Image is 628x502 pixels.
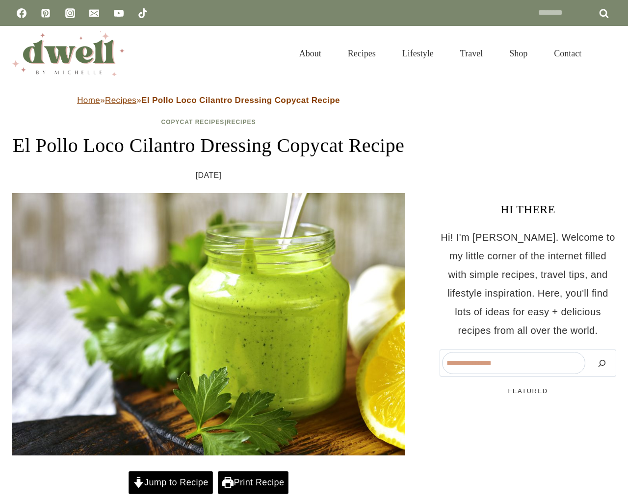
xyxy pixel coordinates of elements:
a: Lifestyle [389,36,447,71]
a: Recipes [105,96,136,105]
h5: FEATURED [440,386,616,396]
a: Jump to Recipe [129,471,213,494]
span: | [161,119,256,125]
time: [DATE] [196,168,222,183]
a: Recipes [227,119,256,125]
img: DWELL by michelle [12,31,125,76]
a: YouTube [109,3,129,23]
a: Travel [447,36,496,71]
a: Shop [496,36,541,71]
button: Search [590,352,614,374]
p: Hi! I'm [PERSON_NAME]. Welcome to my little corner of the internet filled with simple recipes, tr... [440,228,616,340]
button: View Search Form [600,45,616,62]
a: Email [84,3,104,23]
a: Home [77,96,100,105]
a: Contact [541,36,595,71]
a: Pinterest [36,3,55,23]
a: Print Recipe [218,471,288,494]
h3: HI THERE [440,201,616,218]
a: Recipes [335,36,389,71]
h1: El Pollo Loco Cilantro Dressing Copycat Recipe [12,131,405,160]
nav: Primary Navigation [286,36,595,71]
span: » » [77,96,340,105]
a: Facebook [12,3,31,23]
a: About [286,36,335,71]
a: Copycat Recipes [161,119,225,125]
a: TikTok [133,3,153,23]
a: Instagram [60,3,80,23]
strong: El Pollo Loco Cilantro Dressing Copycat Recipe [141,96,340,105]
